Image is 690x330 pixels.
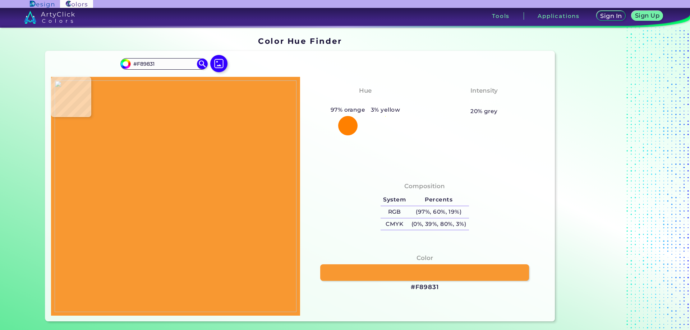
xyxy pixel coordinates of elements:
h5: System [381,194,409,206]
h3: Moderate [465,97,503,106]
a: Sign In [597,11,625,21]
h3: Applications [538,13,580,19]
h5: Percents [409,194,469,206]
img: icon picture [210,55,227,72]
h5: 97% orange [328,105,368,115]
img: icon search [197,59,208,69]
h5: Sign Up [635,13,659,18]
input: type color.. [130,59,197,69]
h5: 20% grey [470,107,498,116]
h3: Orange [350,97,381,106]
img: logo_artyclick_colors_white.svg [24,11,75,24]
h5: (97%, 60%, 19%) [409,206,469,218]
h4: Color [417,253,433,263]
h3: #F89831 [411,283,439,292]
h5: RGB [381,206,409,218]
a: Sign Up [632,11,662,21]
img: e131db89-31d7-4c1b-92ef-f6cb1f0edcdb [55,80,296,312]
h4: Hue [359,85,372,96]
h5: (0%, 39%, 80%, 3%) [409,218,469,230]
h4: Intensity [470,85,498,96]
h3: Tools [492,13,510,19]
h5: Sign In [601,13,622,19]
h4: Composition [404,181,445,191]
h5: 3% yellow [368,105,403,115]
h5: CMYK [381,218,409,230]
iframe: Advertisement [558,34,648,324]
img: ArtyClick Design logo [30,1,54,8]
h1: Color Hue Finder [258,36,342,46]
